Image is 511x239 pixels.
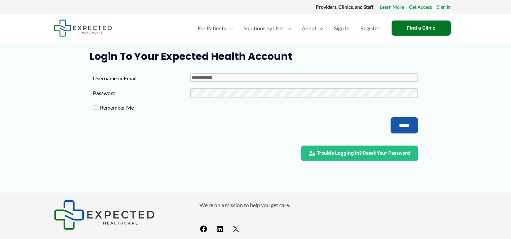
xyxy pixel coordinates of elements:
label: Remember Me [97,103,195,113]
label: Username or Email [93,73,190,83]
label: Password [93,88,190,98]
span: Menu Toggle [226,16,233,40]
img: Expected Healthcare Logo - side, dark font, small [54,19,112,37]
a: Learn More [380,3,404,11]
span: For Patients [198,16,226,40]
p: We're on a mission to help you get care. [199,200,458,210]
span: Sign In [334,16,350,40]
span: Register [360,16,379,40]
aside: Footer Widget 1 [54,200,183,230]
aside: Footer Widget 2 [199,200,458,236]
a: Find a Clinic [392,21,451,36]
img: Expected Healthcare Logo - side, dark font, small [54,200,155,230]
a: Get Access [409,3,432,11]
a: For PatientsMenu Toggle [192,16,238,40]
span: Menu Toggle [317,16,323,40]
a: Solutions by UserMenu Toggle [238,16,296,40]
a: Register [355,16,385,40]
span: Solutions by User [244,16,284,40]
a: Trouble Logging In? Reset Your Password [301,146,418,161]
h1: Login to Your Expected Health Account [89,50,422,63]
span: Menu Toggle [284,16,291,40]
a: Sign In [329,16,355,40]
strong: Providers, Clinics, and Staff: [316,4,375,10]
a: AboutMenu Toggle [296,16,329,40]
a: Sign In [437,3,451,11]
span: Trouble Logging In? Reset Your Password [317,151,410,156]
nav: Primary Site Navigation [192,16,385,40]
span: About [302,16,317,40]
